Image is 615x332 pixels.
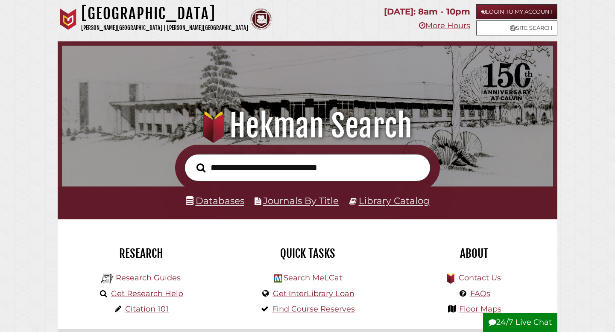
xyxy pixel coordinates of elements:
[81,23,248,33] p: [PERSON_NAME][GEOGRAPHIC_DATA] | [PERSON_NAME][GEOGRAPHIC_DATA]
[58,9,79,30] img: Calvin University
[101,272,114,285] img: Hekman Library Logo
[186,195,244,206] a: Databases
[250,9,272,30] img: Calvin Theological Seminary
[125,304,169,314] a: Citation 101
[111,289,183,298] a: Get Research Help
[419,21,470,30] a: More Hours
[273,289,354,298] a: Get InterLibrary Loan
[476,20,557,35] a: Site Search
[384,4,470,19] p: [DATE]: 8am - 10pm
[263,195,339,206] a: Journals By Title
[459,304,501,314] a: Floor Maps
[470,289,490,298] a: FAQs
[196,163,205,172] i: Search
[284,273,342,282] a: Search MeLCat
[116,273,181,282] a: Research Guides
[359,195,430,206] a: Library Catalog
[274,274,282,282] img: Hekman Library Logo
[231,246,384,261] h2: Quick Tasks
[272,304,355,314] a: Find Course Reserves
[81,4,248,23] h1: [GEOGRAPHIC_DATA]
[192,161,210,175] button: Search
[476,4,557,19] a: Login to My Account
[71,107,544,145] h1: Hekman Search
[64,246,218,261] h2: Research
[459,273,501,282] a: Contact Us
[397,246,551,261] h2: About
